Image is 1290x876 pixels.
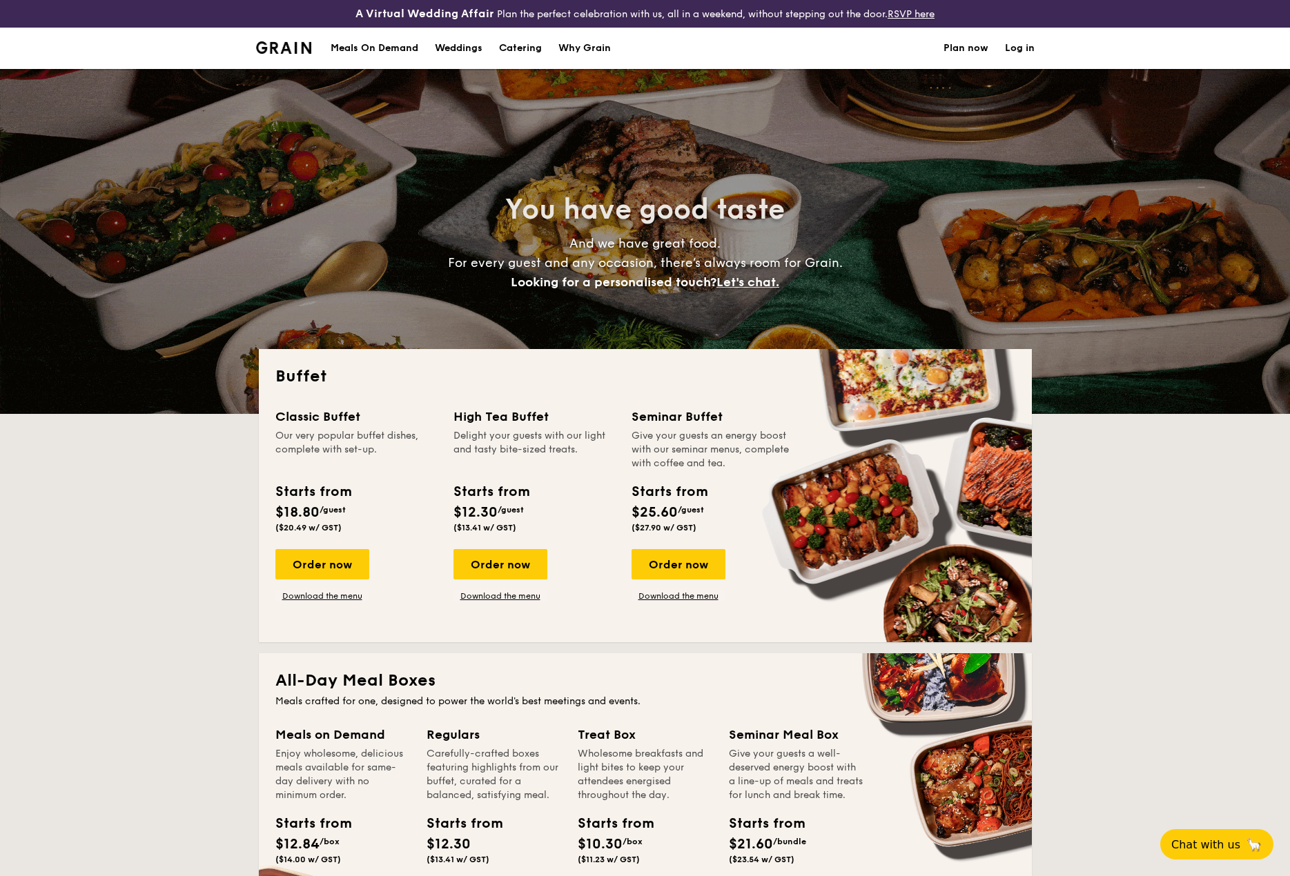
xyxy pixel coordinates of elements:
[1171,838,1240,851] span: Chat with us
[558,28,611,69] div: Why Grain
[453,590,547,601] a: Download the menu
[427,813,489,834] div: Starts from
[320,837,340,846] span: /box
[453,481,529,502] div: Starts from
[275,695,1015,708] div: Meals crafted for one, designed to power the world's best meetings and events.
[511,275,716,290] span: Looking for a personalised touch?
[435,28,482,69] div: Weddings
[729,725,863,744] div: Seminar Meal Box
[729,813,791,834] div: Starts from
[498,505,524,515] span: /guest
[632,504,678,521] span: $25.60
[453,549,547,579] div: Order now
[275,813,338,834] div: Starts from
[578,813,640,834] div: Starts from
[944,28,988,69] a: Plan now
[632,549,725,579] div: Order now
[632,590,725,601] a: Download the menu
[491,28,550,69] a: Catering
[427,725,561,744] div: Regulars
[275,836,320,853] span: $12.84
[578,725,712,744] div: Treat Box
[499,28,542,69] h1: Catering
[729,836,773,853] span: $21.60
[322,28,427,69] a: Meals On Demand
[248,6,1043,22] div: Plan the perfect celebration with us, all in a weekend, without stepping out the door.
[888,8,935,20] a: RSVP here
[427,836,471,853] span: $12.30
[320,505,346,515] span: /guest
[453,429,615,470] div: Delight your guests with our light and tasty bite-sized treats.
[355,6,494,22] h4: A Virtual Wedding Affair
[427,747,561,802] div: Carefully-crafted boxes featuring highlights from our buffet, curated for a balanced, satisfying ...
[331,28,418,69] div: Meals On Demand
[275,670,1015,692] h2: All-Day Meal Boxes
[632,523,696,532] span: ($27.90 w/ GST)
[623,837,643,846] span: /box
[275,504,320,521] span: $18.80
[505,193,785,226] span: You have good taste
[275,549,369,579] div: Order now
[256,41,312,54] a: Logotype
[550,28,619,69] a: Why Grain
[275,366,1015,388] h2: Buffet
[427,855,489,864] span: ($13.41 w/ GST)
[427,28,491,69] a: Weddings
[1005,28,1035,69] a: Log in
[678,505,704,515] span: /guest
[729,747,863,802] div: Give your guests a well-deserved energy boost with a line-up of meals and treats for lunch and br...
[1160,829,1273,859] button: Chat with us🦙
[275,407,437,426] div: Classic Buffet
[275,725,410,744] div: Meals on Demand
[453,407,615,426] div: High Tea Buffet
[773,837,806,846] span: /bundle
[729,855,794,864] span: ($23.54 w/ GST)
[453,504,498,521] span: $12.30
[632,407,793,426] div: Seminar Buffet
[716,275,779,290] span: Let's chat.
[1246,837,1262,853] span: 🦙
[275,855,341,864] span: ($14.00 w/ GST)
[275,590,369,601] a: Download the menu
[632,481,707,502] div: Starts from
[275,523,342,532] span: ($20.49 w/ GST)
[275,747,410,802] div: Enjoy wholesome, delicious meals available for same-day delivery with no minimum order.
[256,41,312,54] img: Grain
[275,429,437,470] div: Our very popular buffet dishes, complete with set-up.
[578,855,640,864] span: ($11.23 w/ GST)
[578,836,623,853] span: $10.30
[453,523,516,532] span: ($13.41 w/ GST)
[275,481,351,502] div: Starts from
[578,747,712,802] div: Wholesome breakfasts and light bites to keep your attendees energised throughout the day.
[448,236,843,290] span: And we have great food. For every guest and any occasion, there’s always room for Grain.
[632,429,793,470] div: Give your guests an energy boost with our seminar menus, complete with coffee and tea.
